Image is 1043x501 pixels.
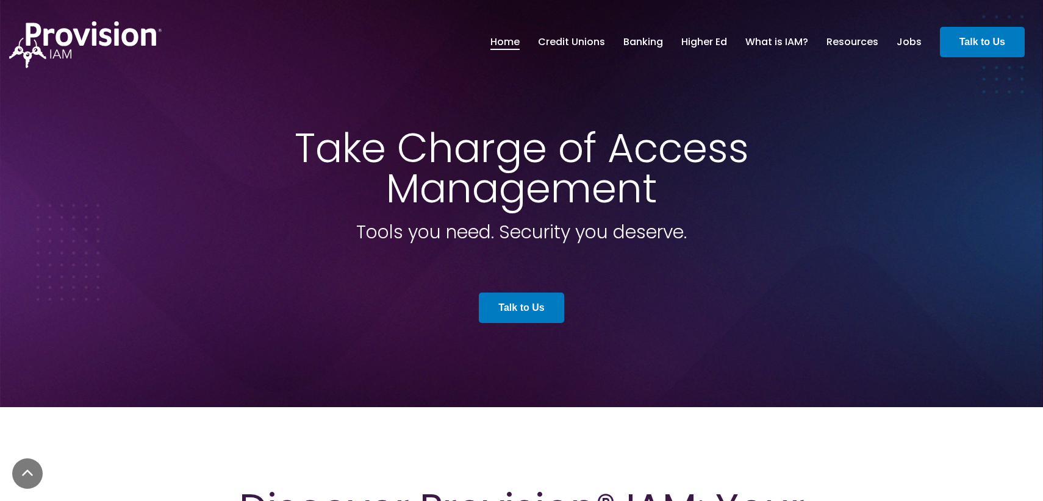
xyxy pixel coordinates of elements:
a: Resources [826,32,878,52]
a: Higher Ed [681,32,727,52]
span: Take Charge of Access Management [295,120,749,216]
a: Banking [623,32,663,52]
nav: menu [481,23,931,62]
strong: Talk to Us [959,37,1005,47]
a: Talk to Us [479,293,564,323]
a: Credit Unions [538,32,605,52]
strong: Talk to Us [498,302,544,313]
a: What is IAM? [745,32,808,52]
img: ProvisionIAM-Logo-White [9,21,162,68]
a: Home [490,32,520,52]
a: Talk to Us [940,27,1025,57]
a: Jobs [897,32,922,52]
span: Tools you need. Security you deserve. [356,219,687,245]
